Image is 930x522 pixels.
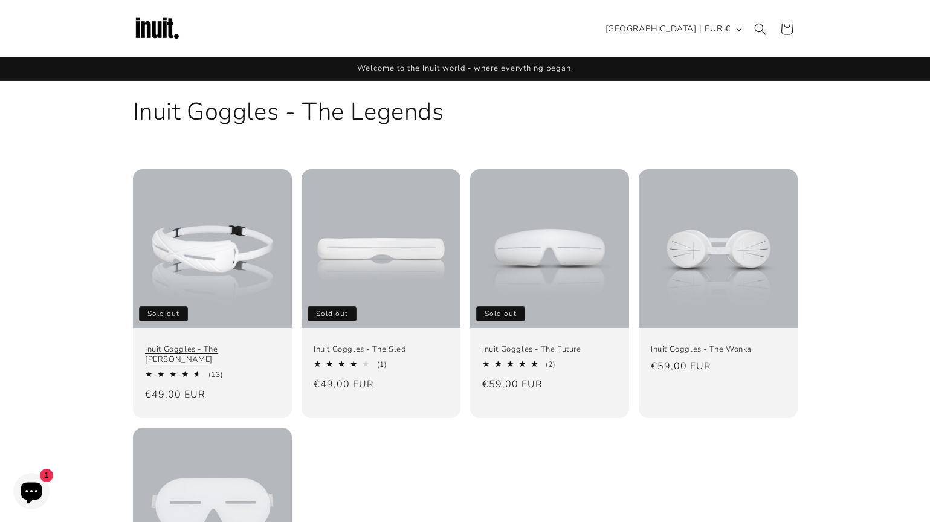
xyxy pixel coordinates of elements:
[651,344,786,355] a: Inuit Goggles - The Wonka
[482,344,617,355] a: Inuit Goggles - The Future
[357,63,573,74] span: Welcome to the Inuit world - where everything began.
[133,5,181,53] img: Inuit Logo
[133,57,798,80] div: Announcement
[598,18,747,40] button: [GEOGRAPHIC_DATA] | EUR €
[605,22,731,35] span: [GEOGRAPHIC_DATA] | EUR €
[145,344,280,365] a: Inuit Goggles - The [PERSON_NAME]
[314,344,448,355] a: Inuit Goggles - The Sled
[10,473,53,512] inbox-online-store-chat: Shopify online store chat
[133,96,798,127] h1: Inuit Goggles - The Legends
[747,16,773,42] summary: Search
